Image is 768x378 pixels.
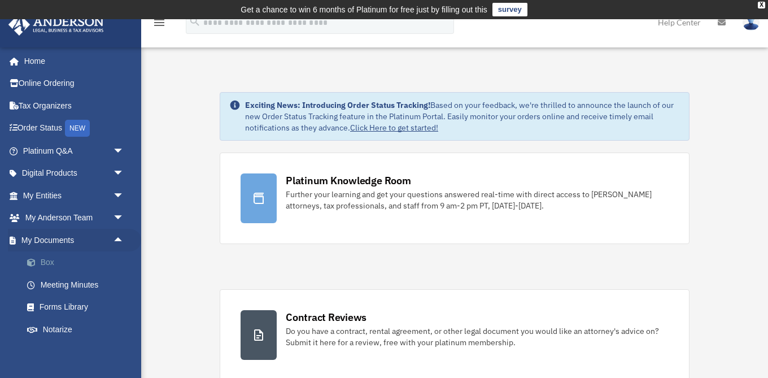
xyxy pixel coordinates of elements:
[350,123,438,133] a: Click Here to get started!
[113,140,136,163] span: arrow_drop_down
[8,94,141,117] a: Tax Organizers
[5,14,107,36] img: Anderson Advisors Platinum Portal
[8,184,141,207] a: My Entitiesarrow_drop_down
[189,15,201,28] i: search
[245,100,430,110] strong: Exciting News: Introducing Order Status Tracking!
[152,16,166,29] i: menu
[245,99,680,133] div: Based on your feedback, we're thrilled to announce the launch of our new Order Status Tracking fe...
[743,14,760,31] img: User Pic
[8,162,141,185] a: Digital Productsarrow_drop_down
[16,296,141,319] a: Forms Library
[286,189,669,211] div: Further your learning and get your questions answered real-time with direct access to [PERSON_NAM...
[152,20,166,29] a: menu
[241,3,487,16] div: Get a chance to win 6 months of Platinum for free just by filling out this
[8,72,141,95] a: Online Ordering
[8,229,141,251] a: My Documentsarrow_drop_up
[113,162,136,185] span: arrow_drop_down
[16,318,141,341] a: Notarize
[16,273,141,296] a: Meeting Minutes
[492,3,527,16] a: survey
[16,251,141,274] a: Box
[220,153,690,244] a: Platinum Knowledge Room Further your learning and get your questions answered real-time with dire...
[286,173,411,188] div: Platinum Knowledge Room
[286,325,669,348] div: Do you have a contract, rental agreement, or other legal document you would like an attorney's ad...
[8,50,136,72] a: Home
[113,207,136,230] span: arrow_drop_down
[113,229,136,252] span: arrow_drop_up
[8,140,141,162] a: Platinum Q&Aarrow_drop_down
[8,207,141,229] a: My Anderson Teamarrow_drop_down
[113,184,136,207] span: arrow_drop_down
[758,2,765,8] div: close
[8,117,141,140] a: Order StatusNEW
[65,120,90,137] div: NEW
[286,310,366,324] div: Contract Reviews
